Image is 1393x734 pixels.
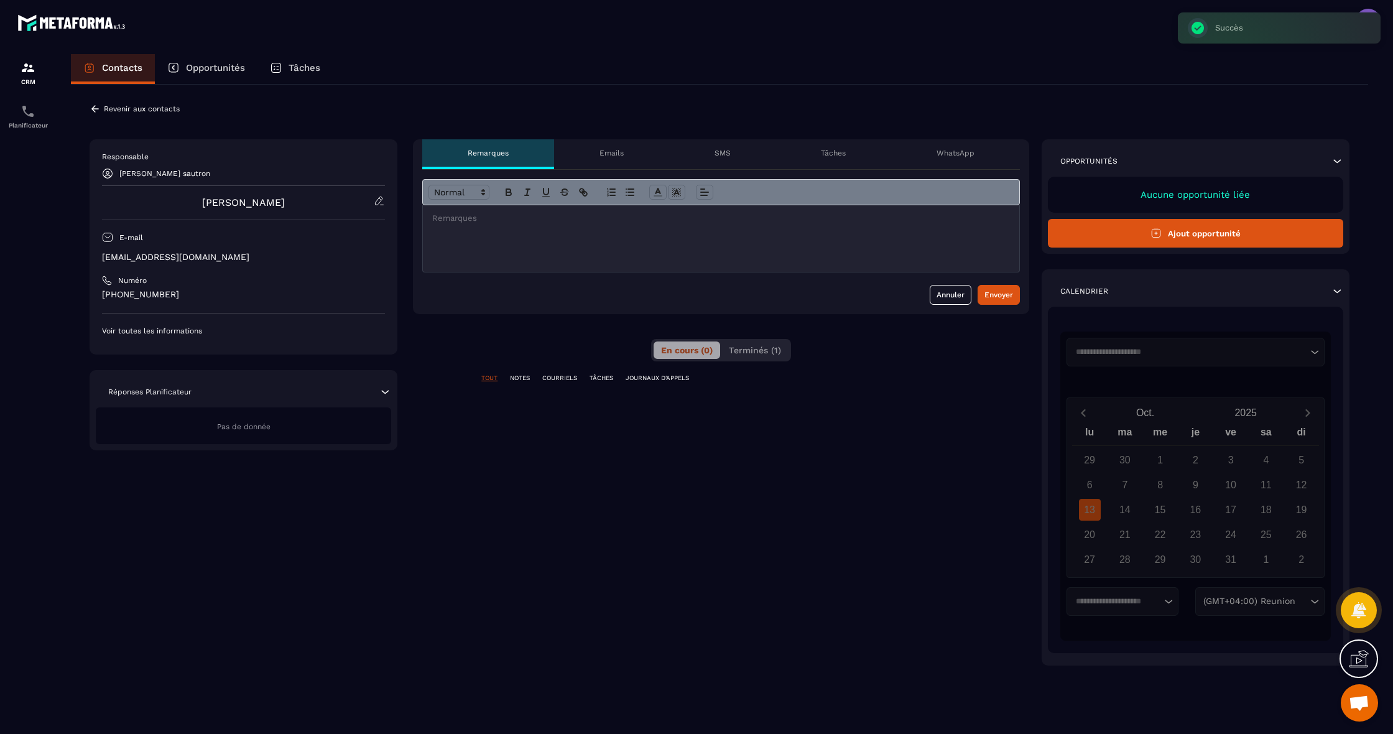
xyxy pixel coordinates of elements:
[202,197,285,208] a: [PERSON_NAME]
[102,152,385,162] p: Responsable
[984,289,1013,301] div: Envoyer
[590,374,613,383] p: TÂCHES
[21,60,35,75] img: formation
[108,387,192,397] p: Réponses Planificateur
[1341,684,1378,722] div: Ouvrir le chat
[289,62,320,73] p: Tâches
[481,374,497,383] p: TOUT
[257,54,333,84] a: Tâches
[599,148,624,158] p: Emails
[186,62,245,73] p: Opportunités
[104,105,180,113] p: Revenir aux contacts
[1060,189,1331,200] p: Aucune opportunité liée
[21,104,35,119] img: scheduler
[661,345,713,355] span: En cours (0)
[119,169,210,178] p: [PERSON_NAME] sautron
[3,51,53,95] a: formationformationCRM
[821,148,846,158] p: Tâches
[1060,156,1118,166] p: Opportunités
[937,148,974,158] p: WhatsApp
[930,285,971,305] button: Annuler
[71,54,155,84] a: Contacts
[729,345,781,355] span: Terminés (1)
[721,341,789,359] button: Terminés (1)
[3,122,53,129] p: Planificateur
[510,374,530,383] p: NOTES
[118,276,147,286] p: Numéro
[119,233,143,243] p: E-mail
[626,374,689,383] p: JOURNAUX D'APPELS
[715,148,731,158] p: SMS
[1060,286,1108,296] p: Calendrier
[102,251,385,263] p: [EMAIL_ADDRESS][DOMAIN_NAME]
[102,62,142,73] p: Contacts
[1048,219,1343,248] button: Ajout opportunité
[155,54,257,84] a: Opportunités
[978,285,1020,305] button: Envoyer
[654,341,720,359] button: En cours (0)
[17,11,129,34] img: logo
[102,326,385,336] p: Voir toutes les informations
[468,148,509,158] p: Remarques
[217,422,271,431] span: Pas de donnée
[542,374,577,383] p: COURRIELS
[3,95,53,138] a: schedulerschedulerPlanificateur
[3,78,53,85] p: CRM
[102,289,385,300] p: [PHONE_NUMBER]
